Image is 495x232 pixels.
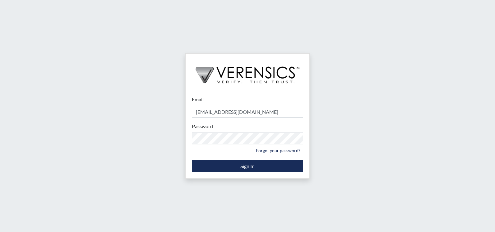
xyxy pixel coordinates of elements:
label: Email [192,96,204,103]
img: logo-wide-black.2aad4157.png [186,54,309,90]
label: Password [192,123,213,130]
button: Sign In [192,160,303,172]
input: Email [192,106,303,118]
a: Forgot your password? [253,146,303,155]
